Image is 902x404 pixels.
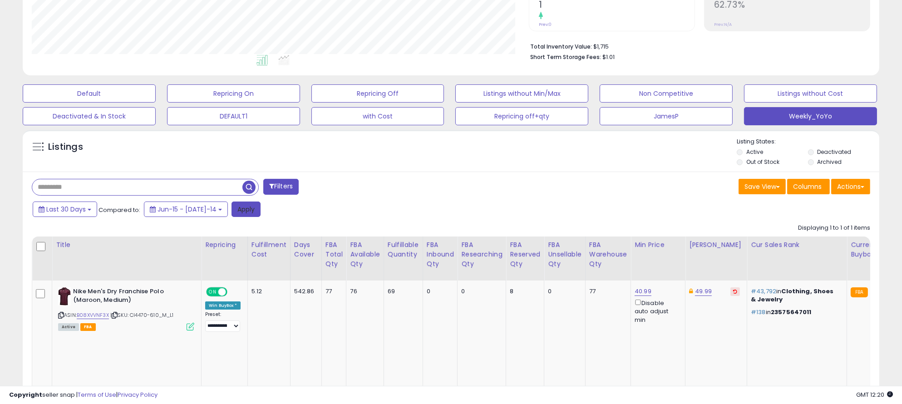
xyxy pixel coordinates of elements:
span: OFF [226,288,241,296]
button: Deactivated & In Stock [23,107,156,125]
span: Clothing, Shoes & Jewelry [751,287,834,304]
label: Active [746,148,763,156]
span: #43,792 [751,287,776,296]
span: Last 30 Days [46,205,86,214]
a: 49.99 [695,287,712,296]
button: Non Competitive [600,84,733,103]
div: 76 [350,287,376,296]
div: 69 [388,287,416,296]
a: Terms of Use [78,390,116,399]
a: Privacy Policy [118,390,158,399]
b: Short Term Storage Fees: [530,53,601,61]
div: 77 [589,287,624,296]
button: Filters [263,179,299,195]
button: Save View [739,179,786,194]
div: [PERSON_NAME] [689,240,743,250]
button: DEFAULT1 [167,107,300,125]
button: Last 30 Days [33,202,97,217]
button: Repricing off+qty [455,107,588,125]
div: seller snap | | [9,391,158,399]
h5: Listings [48,141,83,153]
div: 5.12 [251,287,283,296]
div: Current Buybox Price [851,240,897,259]
span: | SKU: CI4470-610_M_L1 [110,311,174,319]
span: Jun-15 - [DATE]-14 [158,205,217,214]
label: Deactivated [818,148,852,156]
small: Prev: 0 [539,22,552,27]
small: FBA [851,287,867,297]
div: FBA Warehouse Qty [589,240,627,269]
strong: Copyright [9,390,42,399]
span: #138 [751,308,766,316]
div: FBA Total Qty [325,240,343,269]
button: Apply [232,202,261,217]
a: 40.99 [635,287,651,296]
button: Default [23,84,156,103]
a: B08XVVNF3X [77,311,109,319]
span: Columns [793,182,822,191]
img: 41bTWvPKg7L._SL40_.jpg [58,287,71,305]
span: 23575647011 [771,308,812,316]
span: ON [207,288,218,296]
span: FBA [80,323,96,331]
button: Columns [787,179,830,194]
div: Fulfillable Quantity [388,240,419,259]
span: $1.01 [602,53,615,61]
div: Repricing [205,240,244,250]
div: FBA Available Qty [350,240,380,269]
button: JamesP [600,107,733,125]
div: 0 [461,287,499,296]
div: Title [56,240,197,250]
button: Repricing Off [311,84,444,103]
button: Actions [831,179,870,194]
span: All listings currently available for purchase on Amazon [58,323,79,331]
div: ASIN: [58,287,194,330]
div: Min Price [635,240,681,250]
button: Jun-15 - [DATE]-14 [144,202,228,217]
small: Prev: N/A [714,22,732,27]
div: Disable auto adjust min [635,298,678,324]
div: FBA Researching Qty [461,240,502,269]
span: 2025-08-14 12:20 GMT [856,390,893,399]
div: 8 [510,287,537,296]
button: Listings without Min/Max [455,84,588,103]
button: Repricing On [167,84,300,103]
div: 542.86 [294,287,315,296]
p: Listing States: [737,138,879,146]
div: Fulfillment Cost [251,240,286,259]
div: 77 [325,287,340,296]
li: $1,715 [530,40,863,51]
div: Win BuyBox * [205,301,241,310]
p: in [751,287,840,304]
div: Preset: [205,311,241,332]
div: FBA inbound Qty [427,240,454,269]
label: Out of Stock [746,158,779,166]
div: FBA Reserved Qty [510,240,540,269]
label: Archived [818,158,842,166]
div: Cur Sales Rank [751,240,843,250]
button: with Cost [311,107,444,125]
b: Total Inventory Value: [530,43,592,50]
button: Weekly_YoYo [744,107,877,125]
div: Displaying 1 to 1 of 1 items [798,224,870,232]
span: Compared to: [99,206,140,214]
span: 49.73 [870,287,887,296]
p: in [751,308,840,316]
div: 0 [427,287,451,296]
b: Nike Men's Dry Franchise Polo (Maroon, Medium) [73,287,183,306]
div: Days Cover [294,240,318,259]
div: FBA Unsellable Qty [548,240,582,269]
div: 0 [548,287,578,296]
button: Listings without Cost [744,84,877,103]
